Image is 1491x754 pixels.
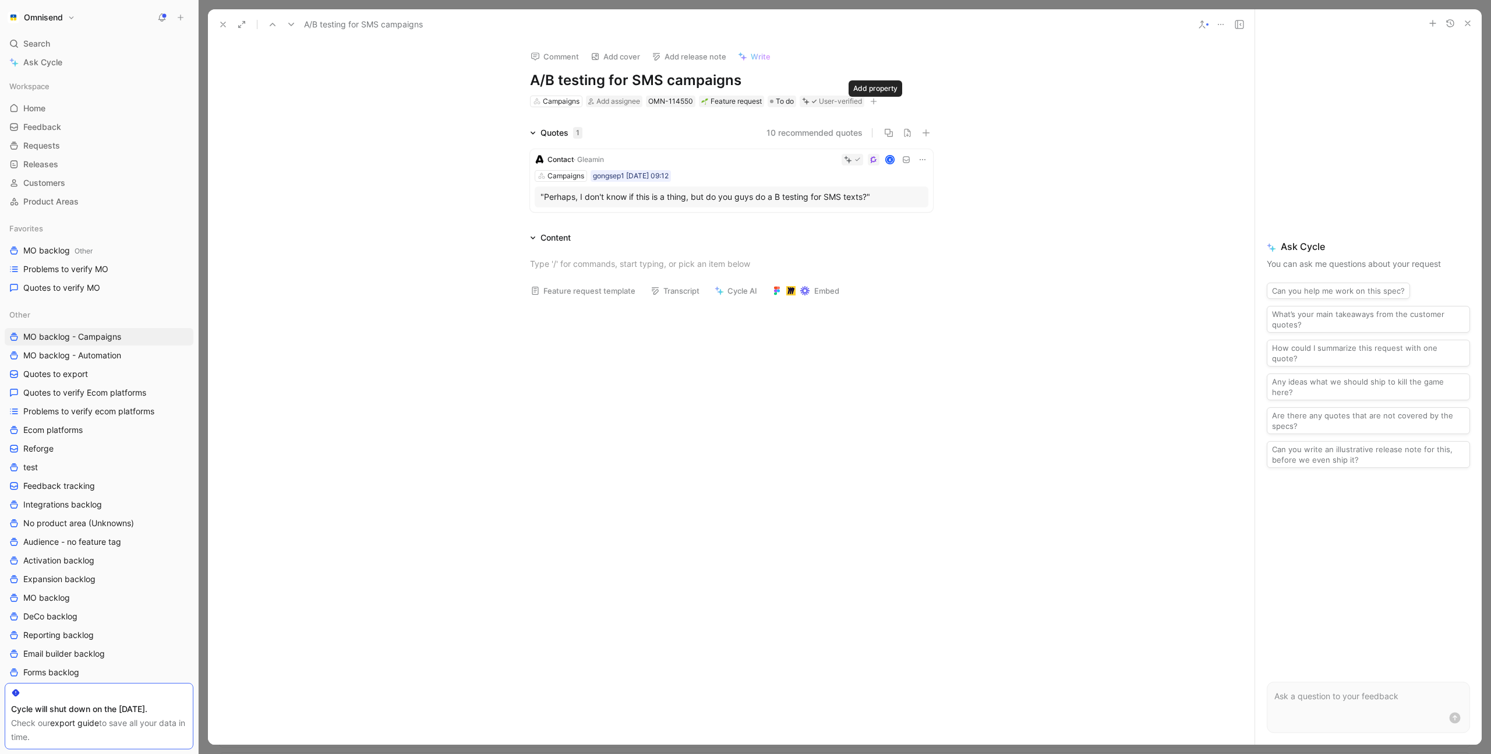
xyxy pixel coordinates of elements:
[5,174,193,192] a: Customers
[8,12,19,23] img: Omnisend
[530,71,933,90] h1: A/B testing for SMS campaigns
[24,12,63,23] h1: Omnisend
[5,137,193,154] a: Requests
[11,702,187,716] div: Cycle will shut down on the [DATE].
[23,573,96,585] span: Expansion backlog
[5,403,193,420] a: Problems to verify ecom platforms
[547,170,584,182] div: Campaigns
[593,170,669,182] div: gongsep1 [DATE] 09:12
[5,77,193,95] div: Workspace
[701,96,762,107] div: Feature request
[573,127,582,139] div: 1
[540,126,582,140] div: Quotes
[5,156,193,173] a: Releases
[5,328,193,346] a: MO backlog - Campaigns
[23,629,94,641] span: Reporting backlog
[766,126,863,140] button: 10 recommended quotes
[11,716,187,744] div: Check our to save all your data in time.
[1267,306,1470,333] button: What’s your main takeaways from the customer quotes?
[5,365,193,383] a: Quotes to export
[23,368,88,380] span: Quotes to export
[751,51,771,62] span: Write
[1267,441,1470,468] button: Can you write an illustrative release note for this, before we even ship it?
[645,283,705,299] button: Transcript
[75,246,93,255] span: Other
[23,196,79,207] span: Product Areas
[5,533,193,551] a: Audience - no feature tag
[540,231,571,245] div: Content
[543,96,580,107] div: Campaigns
[50,718,99,728] a: export guide
[525,283,641,299] button: Feature request template
[701,98,708,105] img: 🌱
[767,283,845,299] button: Embed
[733,48,776,65] button: Write
[23,263,108,275] span: Problems to verify MO
[5,279,193,297] a: Quotes to verify MO
[646,48,732,65] button: Add release note
[525,48,584,65] button: Comment
[776,96,794,107] span: To do
[9,80,50,92] span: Workspace
[5,626,193,644] a: Reporting backlog
[5,515,193,532] a: No product area (Unknowns)
[23,648,105,660] span: Email builder backlog
[886,156,893,163] div: K
[540,190,923,204] div: "Perhaps, I don't know if this is a thing, but do you guys do a B testing for SMS texts?"
[5,589,193,607] a: MO backlog
[5,9,78,26] button: OmnisendOmnisend
[23,517,134,529] span: No product area (Unknowns)
[5,35,193,52] div: Search
[23,177,65,189] span: Customers
[23,424,83,436] span: Ecom platforms
[23,350,121,361] span: MO backlog - Automation
[5,645,193,663] a: Email builder backlog
[1267,257,1470,271] p: You can ask me questions about your request
[5,306,193,700] div: OtherMO backlog - CampaignsMO backlog - AutomationQuotes to exportQuotes to verify Ecom platforms...
[5,347,193,364] a: MO backlog - Automation
[23,480,95,492] span: Feedback tracking
[23,282,100,294] span: Quotes to verify MO
[525,231,575,245] div: Content
[23,443,54,454] span: Reforge
[5,459,193,476] a: test
[5,384,193,401] a: Quotes to verify Ecom platforms
[23,245,93,257] span: MO backlog
[574,155,604,164] span: · Gleamin
[525,126,587,140] div: Quotes1
[768,96,796,107] div: To do
[23,158,58,170] span: Releases
[23,667,79,678] span: Forms backlog
[5,260,193,278] a: Problems to verify MO
[23,592,70,604] span: MO backlog
[5,664,193,681] a: Forms backlog
[5,242,193,259] a: MO backlogOther
[648,96,693,107] div: OMN-114550
[5,100,193,117] a: Home
[699,96,764,107] div: 🌱Feature request
[585,48,645,65] button: Add cover
[5,440,193,457] a: Reforge
[5,421,193,439] a: Ecom platforms
[23,536,121,548] span: Audience - no feature tag
[5,220,193,237] div: Favorites
[23,103,45,114] span: Home
[23,55,62,69] span: Ask Cycle
[1267,239,1470,253] span: Ask Cycle
[23,461,38,473] span: test
[1267,374,1470,400] button: Any ideas what we should ship to kill the game here?
[5,306,193,323] div: Other
[819,96,862,107] div: User-verified
[1267,340,1470,367] button: How could I summarize this request with one quote?
[9,309,30,320] span: Other
[5,496,193,513] a: Integrations backlog
[23,331,121,343] span: MO backlog - Campaigns
[23,121,61,133] span: Feedback
[5,570,193,588] a: Expansion backlog
[535,155,544,164] img: logo
[5,118,193,136] a: Feedback
[23,37,50,51] span: Search
[5,193,193,210] a: Product Areas
[5,54,193,71] a: Ask Cycle
[1267,407,1470,434] button: Are there any quotes that are not covered by the specs?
